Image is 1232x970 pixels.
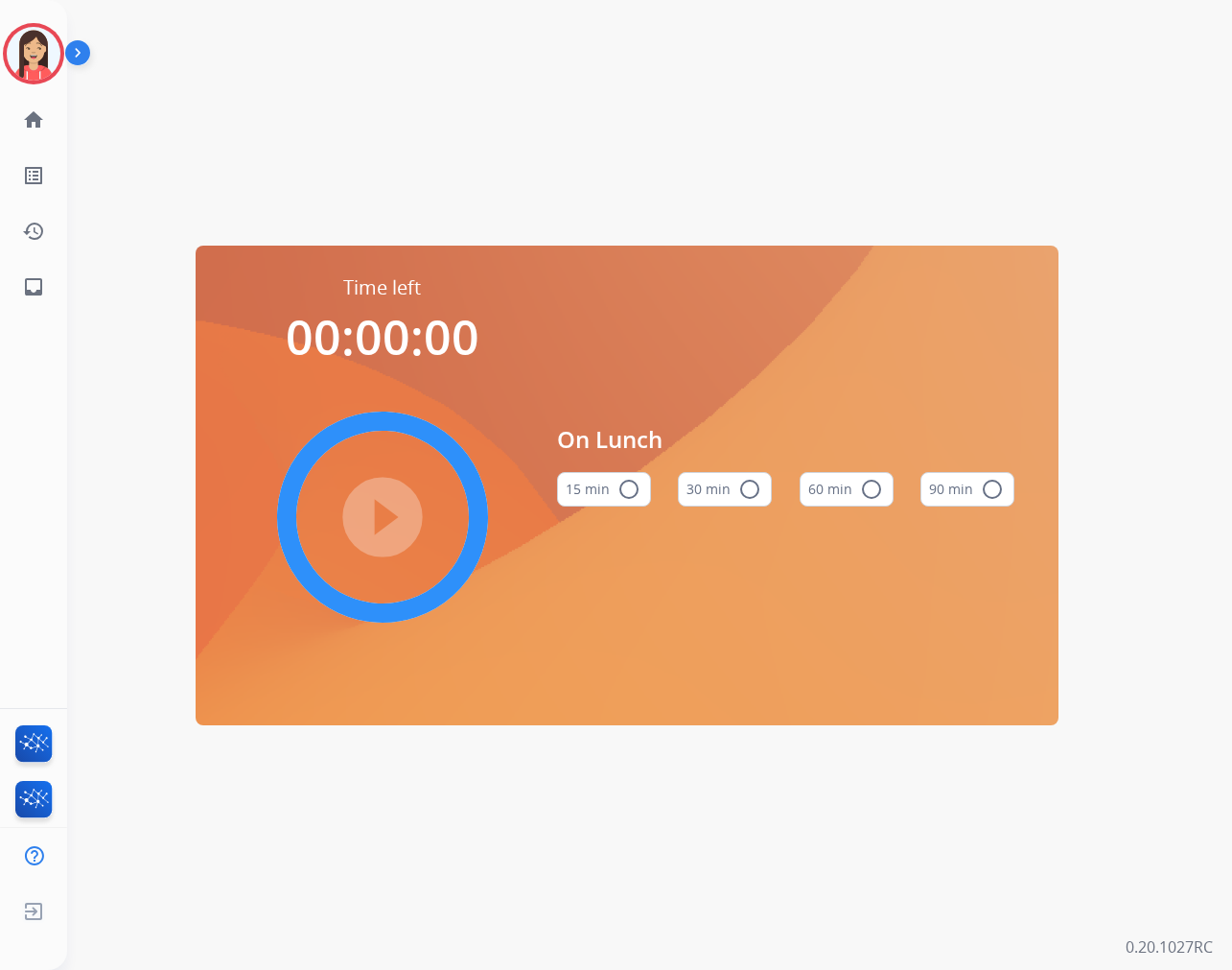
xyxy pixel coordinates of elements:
span: 00:00:00 [286,304,479,369]
mat-icon: history [22,220,45,243]
button: 60 min [800,472,894,507]
p: 0.20.1027RC [1126,935,1213,958]
span: On Lunch [557,422,1015,457]
mat-icon: radio_button_unchecked [738,478,761,501]
button: 30 min [678,472,772,507]
mat-icon: home [22,108,45,131]
mat-icon: list_alt [22,164,45,187]
mat-icon: radio_button_unchecked [981,478,1004,501]
mat-icon: radio_button_unchecked [617,478,640,501]
button: 15 min [557,472,651,507]
span: Time left [343,274,421,301]
button: 90 min [920,472,1014,507]
img: avatar [7,27,60,81]
mat-icon: radio_button_unchecked [860,478,883,501]
mat-icon: inbox [22,275,45,298]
